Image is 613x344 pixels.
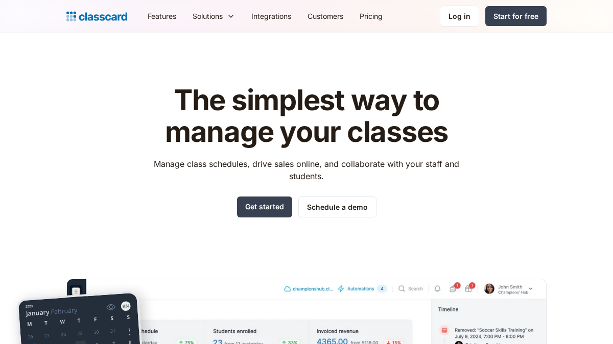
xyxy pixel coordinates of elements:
[298,196,376,217] a: Schedule a demo
[237,196,292,217] a: Get started
[440,6,479,27] a: Log in
[493,11,538,21] div: Start for free
[243,5,299,28] a: Integrations
[184,5,243,28] div: Solutions
[139,5,184,28] a: Features
[449,11,470,21] div: Log in
[145,158,469,182] p: Manage class schedules, drive sales online, and collaborate with your staff and students.
[351,5,391,28] a: Pricing
[145,85,469,148] h1: The simplest way to manage your classes
[66,9,127,23] a: Logo
[299,5,351,28] a: Customers
[485,6,547,26] a: Start for free
[193,11,223,21] div: Solutions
